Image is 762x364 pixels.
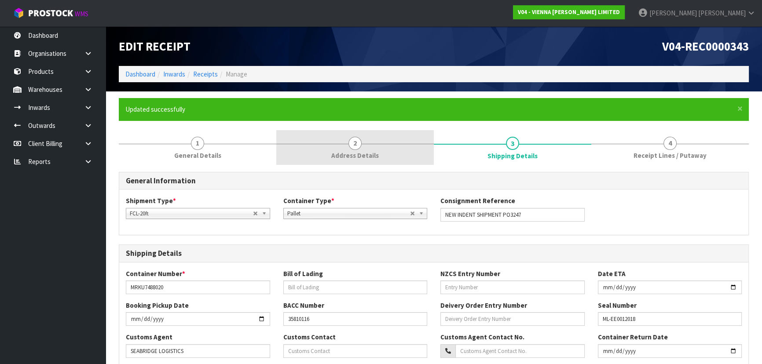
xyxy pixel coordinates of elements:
[126,344,270,358] input: Customs Agent
[598,312,742,326] input: Seal Number
[126,332,172,342] label: Customs Agent
[331,151,379,160] span: Address Details
[75,10,88,18] small: WMS
[174,151,221,160] span: General Details
[440,208,585,222] input: Consignment Reference
[126,312,270,326] input: Cont. Bookin Date
[649,9,697,17] span: [PERSON_NAME]
[125,105,185,113] span: Updated successfully
[698,9,746,17] span: [PERSON_NAME]
[283,196,334,205] label: Container Type
[598,301,637,310] label: Seal Number
[283,344,428,358] input: Customs Contact
[125,70,155,78] a: Dashboard
[119,39,190,54] span: Edit Receipt
[348,137,362,150] span: 2
[440,301,527,310] label: Deivery Order Entry Number
[193,70,218,78] a: Receipts
[440,332,524,342] label: Customs Agent Contact No.
[518,8,620,16] strong: V04 - VIENNA [PERSON_NAME] LIMITED
[126,249,742,258] h3: Shipping Details
[634,151,707,160] span: Receipt Lines / Putaway
[163,70,185,78] a: Inwards
[455,344,585,358] input: Customs Agent Contact No.
[283,332,336,342] label: Customs Contact
[283,280,428,294] input: Bill of Lading
[28,7,73,19] span: ProStock
[126,301,189,310] label: Booking Pickup Date
[513,5,625,19] a: V04 - VIENNA [PERSON_NAME] LIMITED
[663,137,677,150] span: 4
[598,269,626,278] label: Date ETA
[283,301,324,310] label: BACC Number
[506,137,519,150] span: 3
[737,102,743,115] span: ×
[13,7,24,18] img: cube-alt.png
[662,39,749,54] span: V04-REC0000343
[487,151,538,160] span: Shipping Details
[598,332,668,342] label: Container Return Date
[130,208,253,219] span: FCL-20ft
[440,196,515,205] label: Consignment Reference
[126,280,270,294] input: Container Number
[126,177,742,185] h3: General Information
[440,312,585,326] input: Deivery Order Entry Number
[440,269,500,278] label: NZCS Entry Number
[440,280,585,294] input: Entry Number
[283,269,323,278] label: Bill of Lading
[287,208,410,219] span: Pallet
[283,312,428,326] input: BACC Number
[126,196,176,205] label: Shipment Type
[226,70,247,78] span: Manage
[598,344,742,358] input: Container Return Date
[126,269,185,278] label: Container Number
[191,137,204,150] span: 1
